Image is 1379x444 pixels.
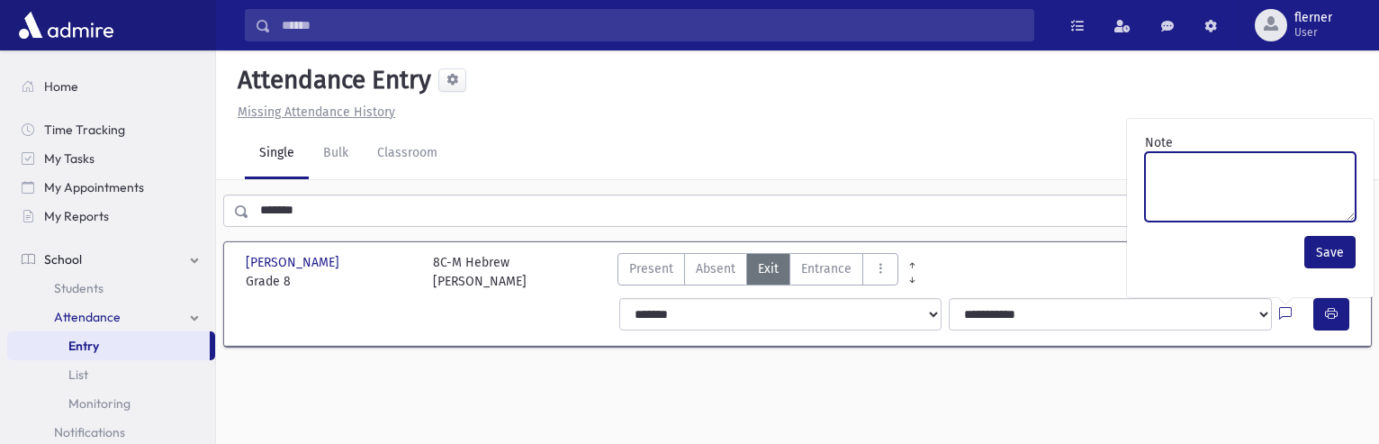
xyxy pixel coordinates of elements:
[7,303,215,331] a: Attendance
[246,272,415,291] span: Grade 8
[1145,133,1173,152] label: Note
[230,104,395,120] a: Missing Attendance History
[309,129,363,179] a: Bulk
[696,259,735,278] span: Absent
[433,253,527,291] div: 8C-M Hebrew [PERSON_NAME]
[7,115,215,144] a: Time Tracking
[758,259,779,278] span: Exit
[54,309,121,325] span: Attendance
[44,150,95,167] span: My Tasks
[44,208,109,224] span: My Reports
[363,129,452,179] a: Classroom
[617,253,898,291] div: AttTypes
[7,173,215,202] a: My Appointments
[44,251,82,267] span: School
[7,72,215,101] a: Home
[245,129,309,179] a: Single
[44,78,78,95] span: Home
[230,65,431,95] h5: Attendance Entry
[7,202,215,231] a: My Reports
[7,331,210,360] a: Entry
[801,259,852,278] span: Entrance
[7,144,215,173] a: My Tasks
[1294,25,1332,40] span: User
[44,122,125,138] span: Time Tracking
[68,338,99,354] span: Entry
[246,253,343,272] span: [PERSON_NAME]
[68,395,131,412] span: Monitoring
[1304,236,1356,268] button: Save
[7,360,215,389] a: List
[68,367,88,383] span: List
[54,280,104,296] span: Students
[7,245,215,274] a: School
[7,274,215,303] a: Students
[629,259,673,278] span: Present
[54,424,125,440] span: Notifications
[44,179,144,195] span: My Appointments
[271,9,1033,41] input: Search
[1294,11,1332,25] span: flerner
[238,104,395,120] u: Missing Attendance History
[7,389,215,418] a: Monitoring
[14,7,118,43] img: AdmirePro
